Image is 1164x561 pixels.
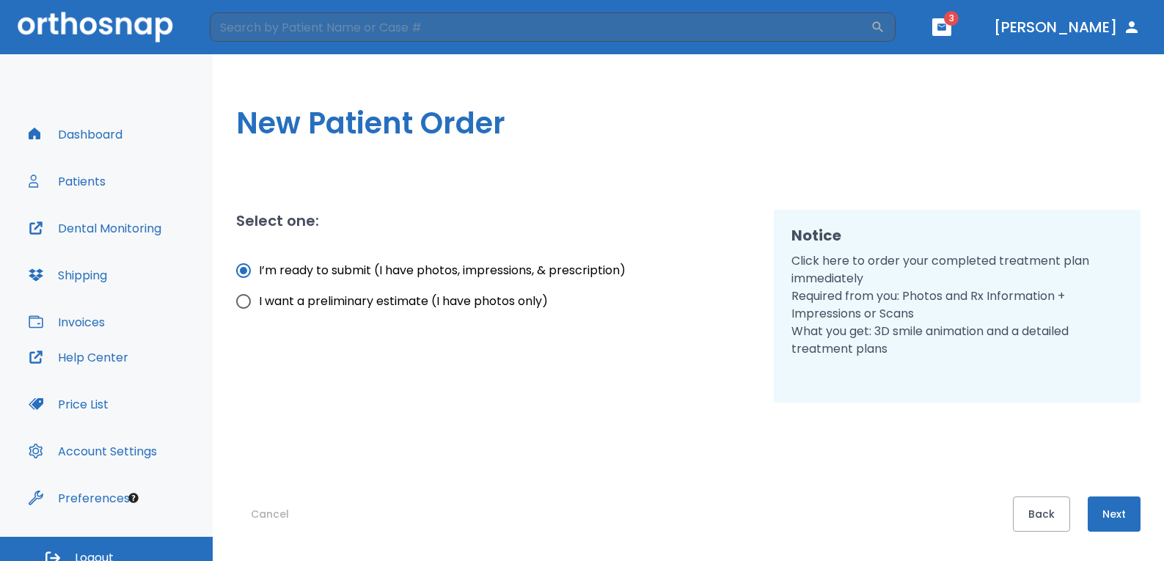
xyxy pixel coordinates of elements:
[988,14,1146,40] button: [PERSON_NAME]
[259,262,626,279] span: I’m ready to submit (I have photos, impressions, & prescription)
[20,433,166,469] button: Account Settings
[1013,496,1070,532] button: Back
[18,12,173,42] img: Orthosnap
[210,12,871,42] input: Search by Patient Name or Case #
[791,252,1123,358] p: Click here to order your completed treatment plan immediately Required from you: Photos and Rx In...
[236,101,1141,145] h1: New Patient Order
[236,210,319,232] h2: Select one:
[944,11,959,26] span: 3
[20,164,114,199] button: Patients
[20,340,137,375] button: Help Center
[20,304,114,340] button: Invoices
[791,224,1123,246] h2: Notice
[20,210,170,246] button: Dental Monitoring
[1088,496,1141,532] button: Next
[127,491,140,505] div: Tooltip anchor
[236,496,304,532] button: Cancel
[20,257,116,293] button: Shipping
[20,480,139,516] button: Preferences
[20,117,131,152] button: Dashboard
[259,293,548,310] span: I want a preliminary estimate (I have photos only)
[20,386,117,422] button: Price List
